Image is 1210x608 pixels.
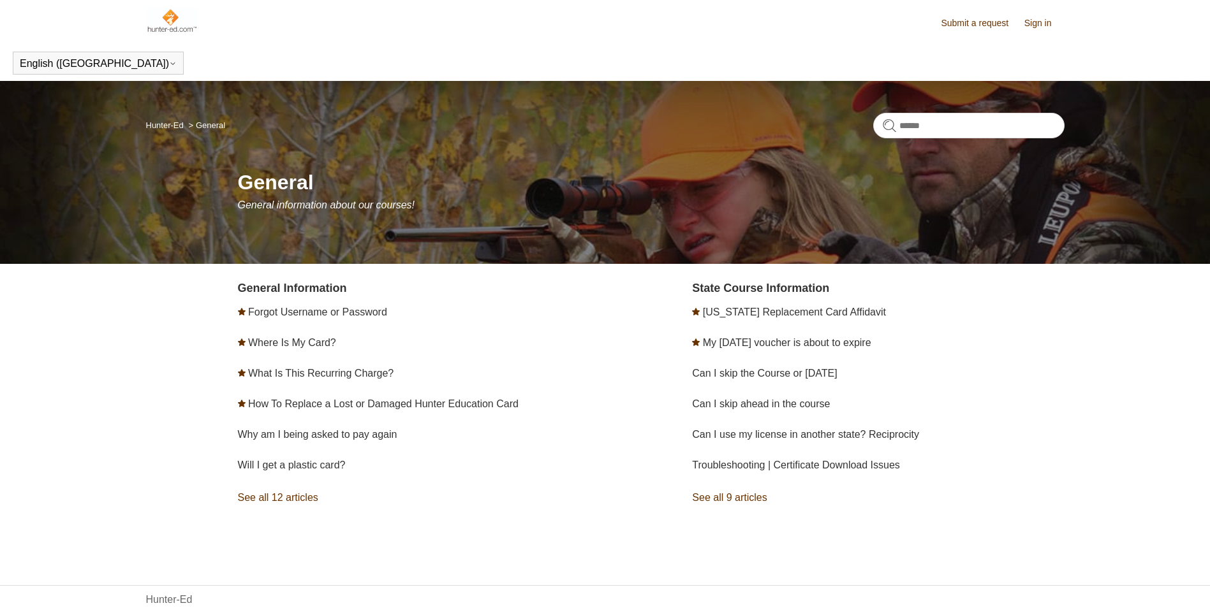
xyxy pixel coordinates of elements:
[692,460,900,470] a: Troubleshooting | Certificate Download Issues
[238,308,246,315] svg: Promoted article
[248,337,336,348] a: Where Is My Card?
[146,120,184,130] a: Hunter-Ed
[186,120,225,130] li: General
[703,337,871,348] a: My [DATE] voucher is about to expire
[238,481,610,515] a: See all 12 articles
[238,282,347,294] a: General Information
[1024,17,1065,30] a: Sign in
[873,113,1065,138] input: Search
[703,307,886,317] a: [US_STATE] Replacement Card Affidavit
[146,8,198,33] img: Hunter-Ed Help Center home page
[248,398,519,409] a: How To Replace a Lost or Damaged Hunter Education Card
[692,429,919,440] a: Can I use my license in another state? Reciprocity
[238,429,397,440] a: Why am I being asked to pay again
[692,308,700,315] svg: Promoted article
[146,120,186,130] li: Hunter-Ed
[692,282,829,294] a: State Course Information
[238,400,246,407] svg: Promoted article
[248,368,394,379] a: What Is This Recurring Charge?
[238,198,1065,213] p: General information about our courses!
[238,369,246,377] svg: Promoted article
[692,338,700,346] svg: Promoted article
[238,338,246,346] svg: Promoted article
[238,167,1065,198] h1: General
[248,307,387,317] a: Forgot Username or Password
[941,17,1021,30] a: Submit a request
[692,368,837,379] a: Can I skip the Course or [DATE]
[146,592,193,607] a: Hunter-Ed
[20,58,177,69] button: English ([GEOGRAPHIC_DATA])
[692,398,830,409] a: Can I skip ahead in the course
[238,460,346,470] a: Will I get a plastic card?
[692,481,1064,515] a: See all 9 articles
